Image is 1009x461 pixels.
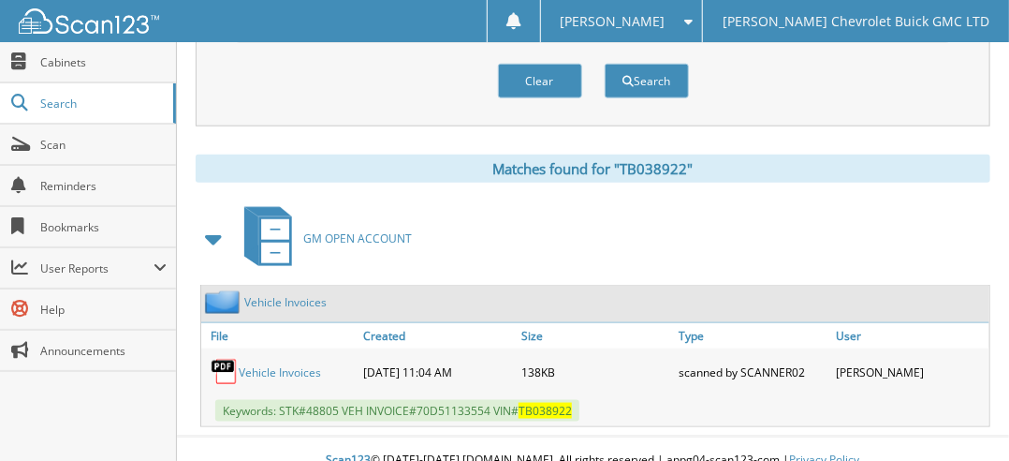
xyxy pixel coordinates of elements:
span: Bookmarks [40,219,167,235]
span: Keywords: STK#48805 VEH INVOICE#70D51133554 VIN# [215,400,579,422]
a: File [201,323,358,349]
span: Cabinets [40,54,167,70]
span: GM OPEN ACCOUNT [303,230,412,246]
img: folder2.png [205,290,244,314]
div: [DATE] 11:04 AM [358,353,516,391]
iframe: Chat Widget [915,371,1009,461]
span: TB038922 [519,403,572,419]
button: Clear [498,64,582,98]
span: Scan [40,137,167,153]
a: Size [517,323,674,349]
span: Announcements [40,343,167,359]
img: scan123-logo-white.svg [19,8,159,34]
a: Vehicle Invoices [239,364,321,380]
button: Search [605,64,689,98]
div: [PERSON_NAME] [832,353,989,391]
a: Vehicle Invoices [244,294,327,310]
a: User [832,323,989,349]
a: Created [358,323,516,349]
span: Reminders [40,178,167,194]
span: Search [40,96,164,112]
span: [PERSON_NAME] [561,16,665,27]
div: scanned by SCANNER02 [674,353,831,391]
span: User Reports [40,260,154,276]
span: [PERSON_NAME] Chevrolet Buick GMC LTD [723,16,989,27]
a: Type [674,323,831,349]
div: Matches found for "TB038922" [196,155,990,183]
img: PDF.png [211,358,239,386]
div: 138KB [517,353,674,391]
a: GM OPEN ACCOUNT [233,201,412,275]
span: Help [40,302,167,318]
